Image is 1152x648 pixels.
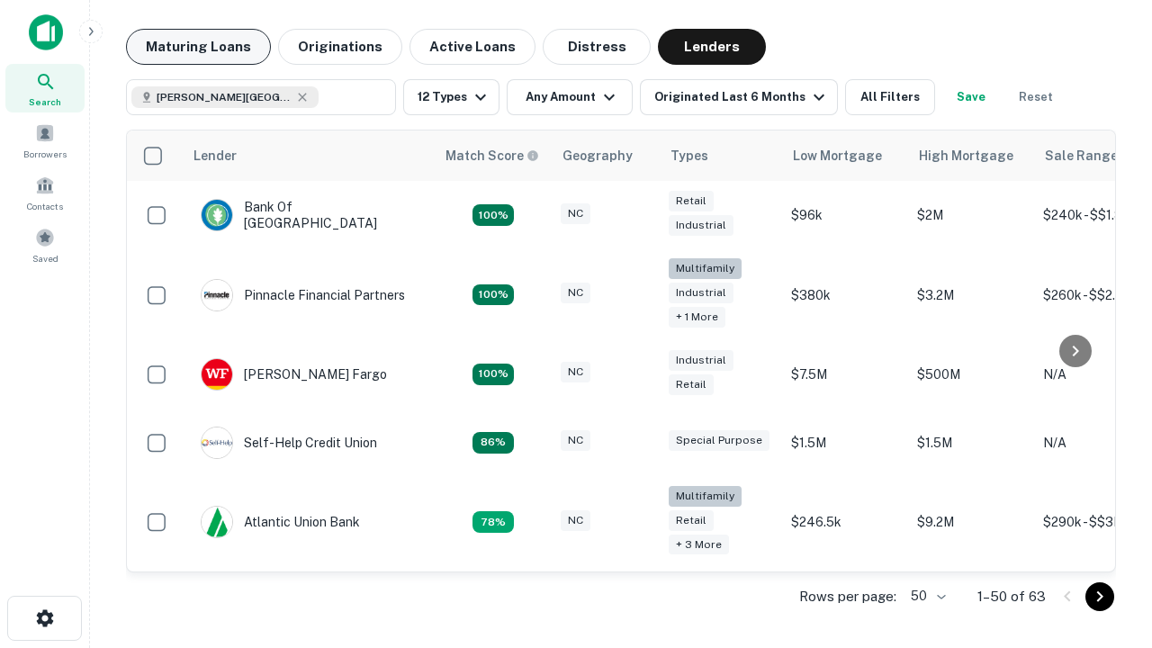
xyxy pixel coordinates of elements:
[904,583,949,609] div: 50
[193,145,237,166] div: Lender
[552,130,660,181] th: Geography
[403,79,499,115] button: 12 Types
[669,510,714,531] div: Retail
[472,432,514,454] div: Matching Properties: 11, hasApolloMatch: undefined
[561,203,590,224] div: NC
[445,146,535,166] h6: Match Score
[5,168,85,217] a: Contacts
[908,409,1034,477] td: $1.5M
[472,204,514,226] div: Matching Properties: 14, hasApolloMatch: undefined
[201,279,405,311] div: Pinnacle Financial Partners
[27,199,63,213] span: Contacts
[669,535,729,555] div: + 3 more
[472,364,514,385] div: Matching Properties: 14, hasApolloMatch: undefined
[669,258,742,279] div: Multifamily
[157,89,292,105] span: [PERSON_NAME][GEOGRAPHIC_DATA], [GEOGRAPHIC_DATA]
[201,358,387,391] div: [PERSON_NAME] Fargo
[793,145,882,166] div: Low Mortgage
[669,283,733,303] div: Industrial
[201,506,360,538] div: Atlantic Union Bank
[543,29,651,65] button: Distress
[562,145,633,166] div: Geography
[669,191,714,211] div: Retail
[942,79,1000,115] button: Save your search to get updates of matches that match your search criteria.
[561,362,590,382] div: NC
[782,477,908,568] td: $246.5k
[472,511,514,533] div: Matching Properties: 10, hasApolloMatch: undefined
[782,409,908,477] td: $1.5M
[782,181,908,249] td: $96k
[507,79,633,115] button: Any Amount
[472,284,514,306] div: Matching Properties: 23, hasApolloMatch: undefined
[908,477,1034,568] td: $9.2M
[782,340,908,409] td: $7.5M
[845,79,935,115] button: All Filters
[29,14,63,50] img: capitalize-icon.png
[669,374,714,395] div: Retail
[201,427,377,459] div: Self-help Credit Union
[908,249,1034,340] td: $3.2M
[670,145,708,166] div: Types
[908,181,1034,249] td: $2M
[202,359,232,390] img: picture
[32,251,58,265] span: Saved
[278,29,402,65] button: Originations
[445,146,539,166] div: Capitalize uses an advanced AI algorithm to match your search with the best lender. The match sco...
[201,199,417,231] div: Bank Of [GEOGRAPHIC_DATA]
[202,507,232,537] img: picture
[660,130,782,181] th: Types
[561,430,590,451] div: NC
[409,29,535,65] button: Active Loans
[5,220,85,269] a: Saved
[669,486,742,507] div: Multifamily
[658,29,766,65] button: Lenders
[5,64,85,112] a: Search
[782,130,908,181] th: Low Mortgage
[561,510,590,531] div: NC
[654,86,830,108] div: Originated Last 6 Months
[782,249,908,340] td: $380k
[908,130,1034,181] th: High Mortgage
[561,283,590,303] div: NC
[126,29,271,65] button: Maturing Loans
[5,116,85,165] a: Borrowers
[669,307,725,328] div: + 1 more
[29,94,61,109] span: Search
[908,340,1034,409] td: $500M
[977,586,1046,607] p: 1–50 of 63
[1085,582,1114,611] button: Go to next page
[640,79,838,115] button: Originated Last 6 Months
[202,200,232,230] img: picture
[202,427,232,458] img: picture
[23,147,67,161] span: Borrowers
[202,280,232,310] img: picture
[1062,504,1152,590] iframe: Chat Widget
[435,130,552,181] th: Capitalize uses an advanced AI algorithm to match your search with the best lender. The match sco...
[919,145,1013,166] div: High Mortgage
[1007,79,1065,115] button: Reset
[183,130,435,181] th: Lender
[669,350,733,371] div: Industrial
[669,430,769,451] div: Special Purpose
[799,586,896,607] p: Rows per page:
[1045,145,1118,166] div: Sale Range
[669,215,733,236] div: Industrial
